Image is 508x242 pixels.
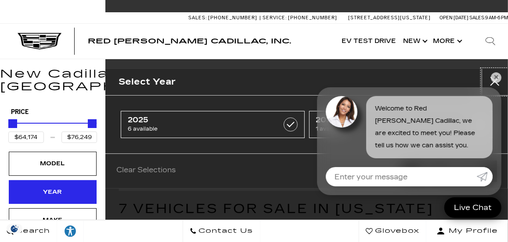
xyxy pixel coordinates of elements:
div: Maximum Price [88,119,97,128]
div: Year [31,187,75,197]
span: Sales: [469,15,485,21]
img: Agent profile photo [326,96,357,128]
span: 1 available [316,125,461,133]
span: My Profile [445,225,498,237]
span: 6 available [128,125,272,133]
button: Close [482,69,508,95]
a: Sales: [PHONE_NUMBER] [188,15,259,20]
img: Opt-Out Icon [4,224,25,233]
span: Live Chat [450,203,496,213]
a: 20256 available [121,111,305,138]
input: Enter your message [326,167,477,186]
a: New [400,24,429,59]
span: Contact Us [197,225,253,237]
span: 9 AM-6 PM [485,15,508,21]
div: Welcome to Red [PERSON_NAME] Cadillac, we are excited to meet you! Please tell us how we can assi... [366,96,493,158]
a: Submit [477,167,493,186]
input: Minimum [8,132,44,143]
span: Sales: [188,15,207,21]
a: 20241 available [309,111,493,138]
button: Open user profile menu [426,220,508,242]
span: Service: [263,15,287,21]
a: Glovebox [359,220,426,242]
a: Live Chat [444,197,501,218]
section: Click to Open Cookie Consent Modal [4,224,25,233]
span: Red [PERSON_NAME] Cadillac, Inc. [88,37,291,45]
div: YearYear [9,180,97,204]
span: [PHONE_NUMBER] [288,15,337,21]
input: Maximum [61,132,97,143]
div: Explore your accessibility options [57,224,83,238]
a: Contact Us [183,220,260,242]
a: Clear Selections [116,166,176,176]
div: Make [31,215,75,225]
a: [STREET_ADDRESS][US_STATE] [348,15,431,21]
span: [PHONE_NUMBER] [208,15,257,21]
button: More [429,24,464,59]
span: Open [DATE] [440,15,468,21]
h5: Price [11,108,94,116]
div: Search [473,24,508,59]
span: Glovebox [373,225,419,237]
a: EV Test Drive [338,24,400,59]
a: Service: [PHONE_NUMBER] [259,15,339,20]
div: Price [8,116,97,143]
div: Minimum Price [8,119,17,128]
div: ModelModel [9,152,97,175]
a: Explore your accessibility options [57,220,84,242]
img: Cadillac Dark Logo with Cadillac White Text [18,33,61,50]
div: Model [31,159,75,168]
h2: Select Year [119,75,176,89]
span: 2024 [316,116,461,125]
div: MakeMake [9,208,97,232]
a: Red [PERSON_NAME] Cadillac, Inc. [88,38,291,45]
span: Search [14,225,50,237]
span: 2025 [128,116,272,125]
